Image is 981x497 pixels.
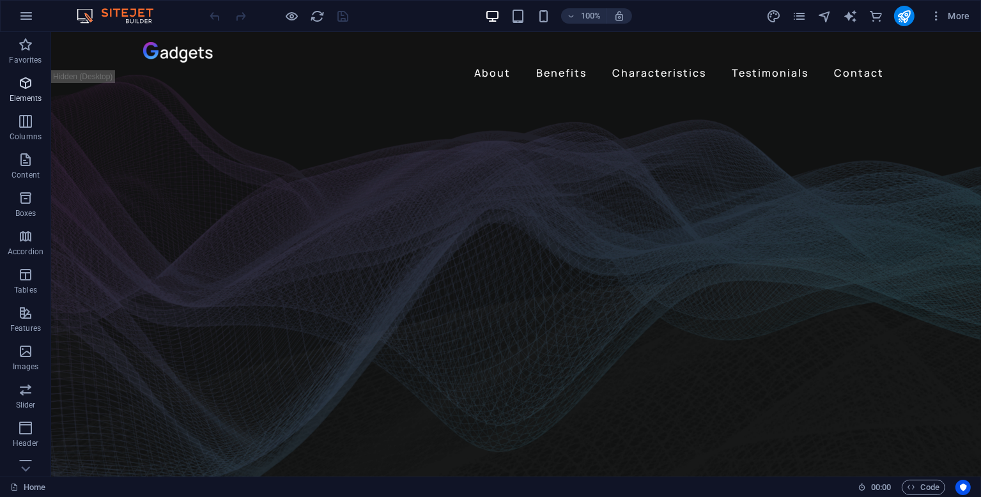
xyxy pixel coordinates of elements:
i: AI Writer [843,9,858,24]
p: Columns [10,132,42,142]
button: publish [894,6,915,26]
p: Features [10,323,41,333]
button: commerce [869,8,884,24]
p: Accordion [8,247,43,257]
button: More [925,6,975,26]
button: Code [902,480,945,495]
p: Content [12,170,40,180]
button: 100% [561,8,606,24]
p: Header [13,438,38,448]
i: Design (Ctrl+Alt+Y) [766,9,781,24]
button: text_generator [843,8,858,24]
p: Boxes [15,208,36,218]
span: More [930,10,970,22]
i: On resize automatically adjust zoom level to fit chosen device. [614,10,625,22]
button: Click here to leave preview mode and continue editing [284,8,300,24]
button: design [766,8,782,24]
span: Code [908,480,939,495]
i: Reload page [311,9,325,24]
p: Slider [16,400,36,410]
p: Elements [10,93,42,103]
span: 00 00 [871,480,891,495]
a: Click to cancel selection. Double-click to open Pages [10,480,45,495]
img: Editor Logo [73,8,169,24]
i: Pages (Ctrl+Alt+S) [792,9,807,24]
p: Tables [14,285,37,295]
span: : [880,482,882,492]
h6: Session time [858,480,892,495]
i: Commerce [869,9,883,24]
i: Publish [897,9,911,24]
p: Favorites [9,55,42,65]
button: reload [310,8,325,24]
button: Usercentrics [955,480,971,495]
p: Images [13,362,39,372]
button: navigator [817,8,833,24]
button: pages [792,8,807,24]
h6: 100% [580,8,601,24]
i: Navigator [817,9,832,24]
